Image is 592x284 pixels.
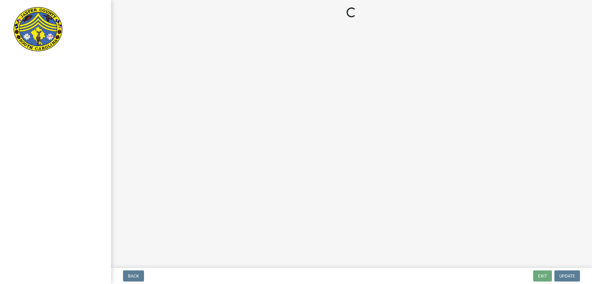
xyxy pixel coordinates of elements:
span: Update [559,273,575,278]
button: Exit [533,270,552,282]
button: Back [123,270,144,282]
span: Back [128,273,139,278]
img: Jasper County, South Carolina [12,6,64,53]
button: Update [554,270,580,282]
